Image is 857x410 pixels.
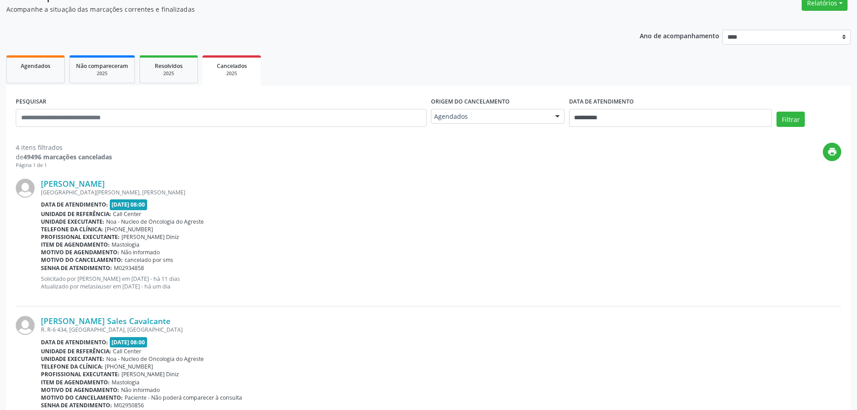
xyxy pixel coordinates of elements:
[209,70,255,77] div: 2025
[41,275,841,290] p: Solicitado por [PERSON_NAME] em [DATE] - há 11 dias Atualizado por metasixuser em [DATE] - há um dia
[827,147,837,157] i: print
[21,62,50,70] span: Agendados
[41,264,112,272] b: Senha de atendimento:
[16,152,112,162] div: de
[16,162,112,169] div: Página 1 de 1
[41,338,108,346] b: Data de atendimento:
[16,179,35,198] img: img
[823,143,841,161] button: print
[16,95,46,109] label: PESQUISAR
[16,143,112,152] div: 4 itens filtrados
[105,225,153,233] span: [PHONE_NUMBER]
[23,153,112,161] strong: 49496 marcações canceladas
[41,394,123,401] b: Motivo do cancelamento:
[146,70,191,77] div: 2025
[41,363,103,370] b: Telefone da clínica:
[125,256,173,264] span: cancelado por sms
[41,378,110,386] b: Item de agendamento:
[41,189,841,196] div: [GEOGRAPHIC_DATA][PERSON_NAME], [PERSON_NAME]
[106,218,204,225] span: Noa - Nucleo de Oncologia do Agreste
[16,316,35,335] img: img
[155,62,183,70] span: Resolvidos
[125,394,242,401] span: Paciente - Não poderá comparecer à consulta
[6,5,597,14] p: Acompanhe a situação das marcações correntes e finalizadas
[76,62,128,70] span: Não compareceram
[41,179,105,189] a: [PERSON_NAME]
[121,386,160,394] span: Não informado
[41,370,120,378] b: Profissional executante:
[121,248,160,256] span: Não informado
[114,401,144,409] span: M02950856
[41,233,120,241] b: Profissional executante:
[105,363,153,370] span: [PHONE_NUMBER]
[41,316,171,326] a: [PERSON_NAME] Sales Cavalcante
[121,233,179,241] span: [PERSON_NAME] Diniz
[41,201,108,208] b: Data de atendimento:
[41,355,104,363] b: Unidade executante:
[41,401,112,409] b: Senha de atendimento:
[41,241,110,248] b: Item de agendamento:
[41,326,841,333] div: R. R-6 434, [GEOGRAPHIC_DATA], [GEOGRAPHIC_DATA]
[106,355,204,363] span: Noa - Nucleo de Oncologia do Agreste
[114,264,144,272] span: M02934858
[41,248,119,256] b: Motivo de agendamento:
[110,199,148,210] span: [DATE] 08:00
[110,337,148,347] span: [DATE] 08:00
[434,112,546,121] span: Agendados
[76,70,128,77] div: 2025
[112,378,139,386] span: Mastologia
[569,95,634,109] label: DATA DE ATENDIMENTO
[121,370,179,378] span: [PERSON_NAME] Diniz
[640,30,719,41] p: Ano de acompanhamento
[41,210,111,218] b: Unidade de referência:
[217,62,247,70] span: Cancelados
[41,218,104,225] b: Unidade executante:
[112,241,139,248] span: Mastologia
[776,112,805,127] button: Filtrar
[41,347,111,355] b: Unidade de referência:
[431,95,510,109] label: Origem do cancelamento
[41,386,119,394] b: Motivo de agendamento:
[41,225,103,233] b: Telefone da clínica:
[113,210,141,218] span: Call Center
[113,347,141,355] span: Call Center
[41,256,123,264] b: Motivo do cancelamento:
